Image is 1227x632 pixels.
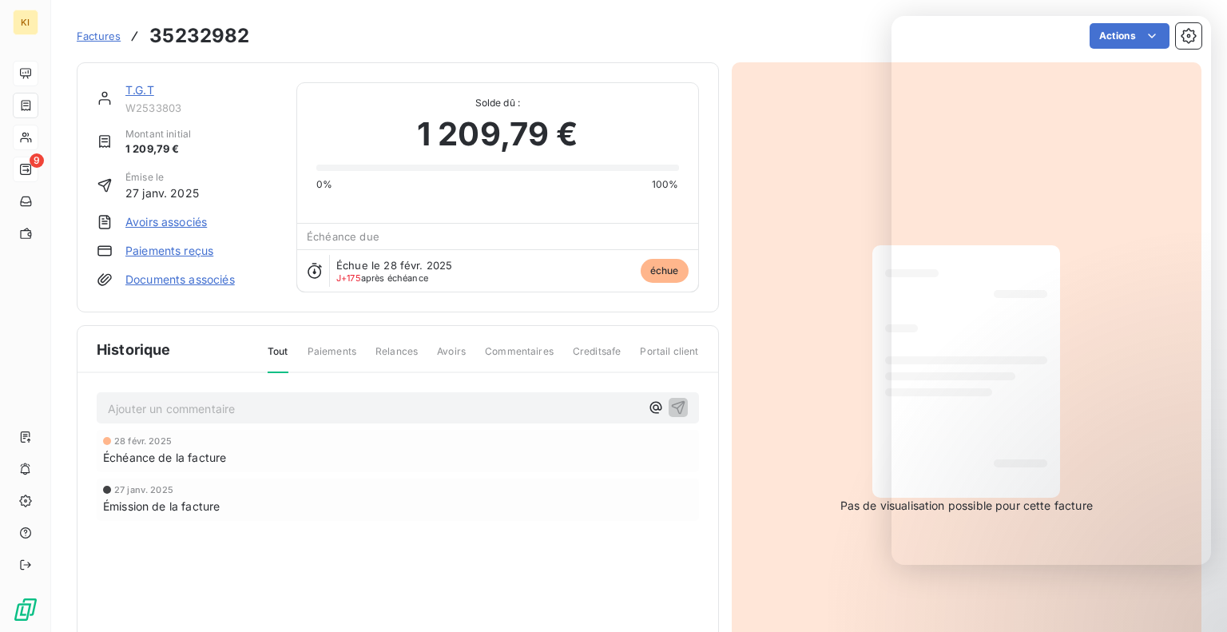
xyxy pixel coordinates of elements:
[375,344,418,372] span: Relances
[114,485,173,495] span: 27 janv. 2025
[417,110,578,158] span: 1 209,79 €
[573,344,621,372] span: Creditsafe
[114,436,172,446] span: 28 févr. 2025
[485,344,554,372] span: Commentaires
[125,185,199,201] span: 27 janv. 2025
[336,259,452,272] span: Échue le 28 févr. 2025
[641,259,689,283] span: échue
[13,10,38,35] div: KI
[268,344,288,373] span: Tout
[891,16,1211,565] iframe: Intercom live chat
[336,273,428,283] span: après échéance
[77,30,121,42] span: Factures
[652,177,679,192] span: 100%
[125,214,207,230] a: Avoirs associés
[103,449,226,466] span: Échéance de la facture
[97,339,171,360] span: Historique
[336,272,361,284] span: J+175
[840,498,1093,514] span: Pas de visualisation possible pour cette facture
[77,28,121,44] a: Factures
[125,101,277,114] span: W2533803
[125,83,154,97] a: T.G.T
[316,96,678,110] span: Solde dû :
[13,157,38,182] a: 9
[30,153,44,168] span: 9
[307,230,379,243] span: Échéance due
[103,498,220,515] span: Émission de la facture
[316,177,332,192] span: 0%
[125,243,213,259] a: Paiements reçus
[149,22,249,50] h3: 35232982
[125,272,235,288] a: Documents associés
[125,127,191,141] span: Montant initial
[640,344,698,372] span: Portail client
[308,344,356,372] span: Paiements
[13,597,38,622] img: Logo LeanPay
[125,141,191,157] span: 1 209,79 €
[1173,578,1211,616] iframe: Intercom live chat
[437,344,466,372] span: Avoirs
[125,170,199,185] span: Émise le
